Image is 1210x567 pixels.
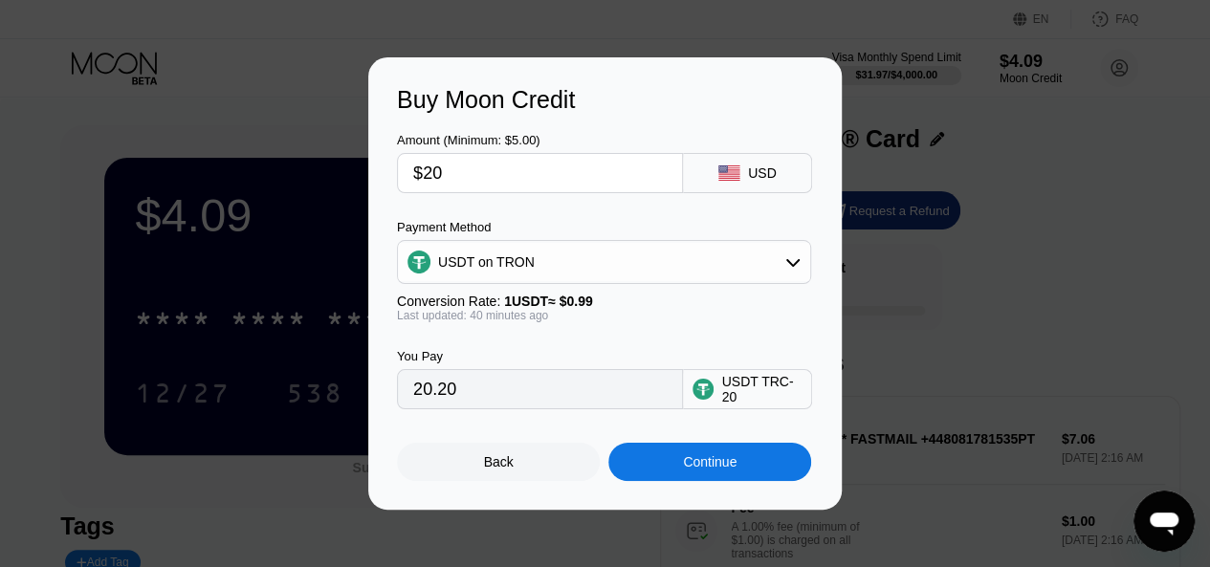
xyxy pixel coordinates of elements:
iframe: Button to launch messaging window [1133,491,1195,552]
input: $0.00 [413,154,667,192]
div: Back [397,443,600,481]
div: USDT on TRON [438,254,535,270]
div: Last updated: 40 minutes ago [397,309,811,322]
div: Buy Moon Credit [397,86,813,114]
div: Back [484,454,514,469]
div: You Pay [397,349,683,363]
div: Amount (Minimum: $5.00) [397,133,683,147]
div: USDT on TRON [398,243,810,281]
span: 1 USDT ≈ $0.99 [504,294,593,309]
div: Continue [608,443,811,481]
div: Continue [683,454,737,469]
div: USDT TRC-20 [721,374,802,404]
div: Payment Method [397,220,811,234]
div: USD [748,165,777,181]
div: Conversion Rate: [397,294,811,309]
